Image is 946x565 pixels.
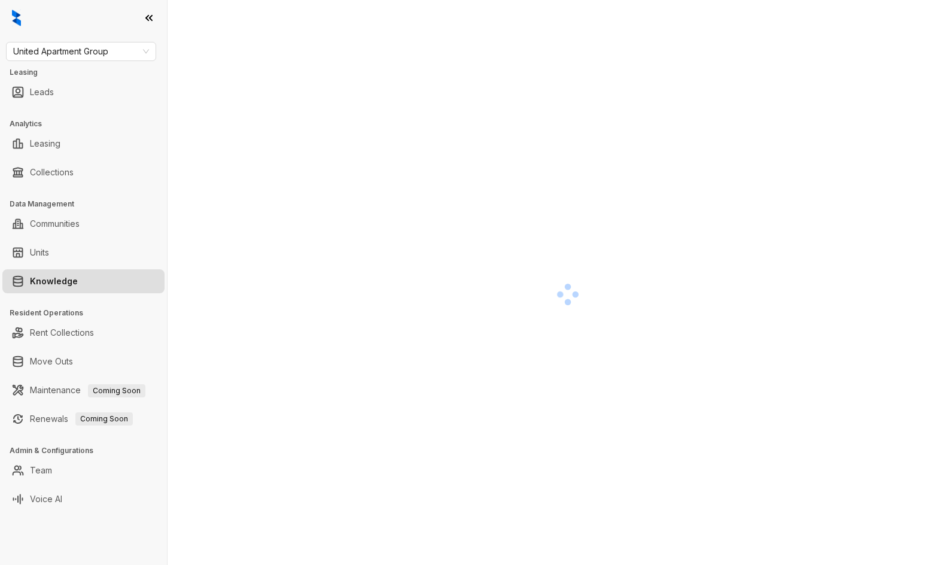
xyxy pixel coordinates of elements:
li: Team [2,458,165,482]
a: Collections [30,160,74,184]
a: Move Outs [30,350,73,373]
li: Renewals [2,407,165,431]
li: Communities [2,212,165,236]
a: Units [30,241,49,265]
li: Leads [2,80,165,104]
li: Leasing [2,132,165,156]
a: Communities [30,212,80,236]
a: Knowledge [30,269,78,293]
span: Coming Soon [88,384,145,397]
li: Knowledge [2,269,165,293]
li: Collections [2,160,165,184]
h3: Admin & Configurations [10,445,167,456]
li: Units [2,241,165,265]
a: Leasing [30,132,60,156]
a: RenewalsComing Soon [30,407,133,431]
li: Maintenance [2,378,165,402]
li: Move Outs [2,350,165,373]
a: Leads [30,80,54,104]
li: Voice AI [2,487,165,511]
h3: Resident Operations [10,308,167,318]
li: Rent Collections [2,321,165,345]
h3: Analytics [10,119,167,129]
h3: Data Management [10,199,167,209]
h3: Leasing [10,67,167,78]
span: United Apartment Group [13,42,149,60]
span: Coming Soon [75,412,133,426]
img: logo [12,10,21,26]
a: Voice AI [30,487,62,511]
a: Team [30,458,52,482]
a: Rent Collections [30,321,94,345]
